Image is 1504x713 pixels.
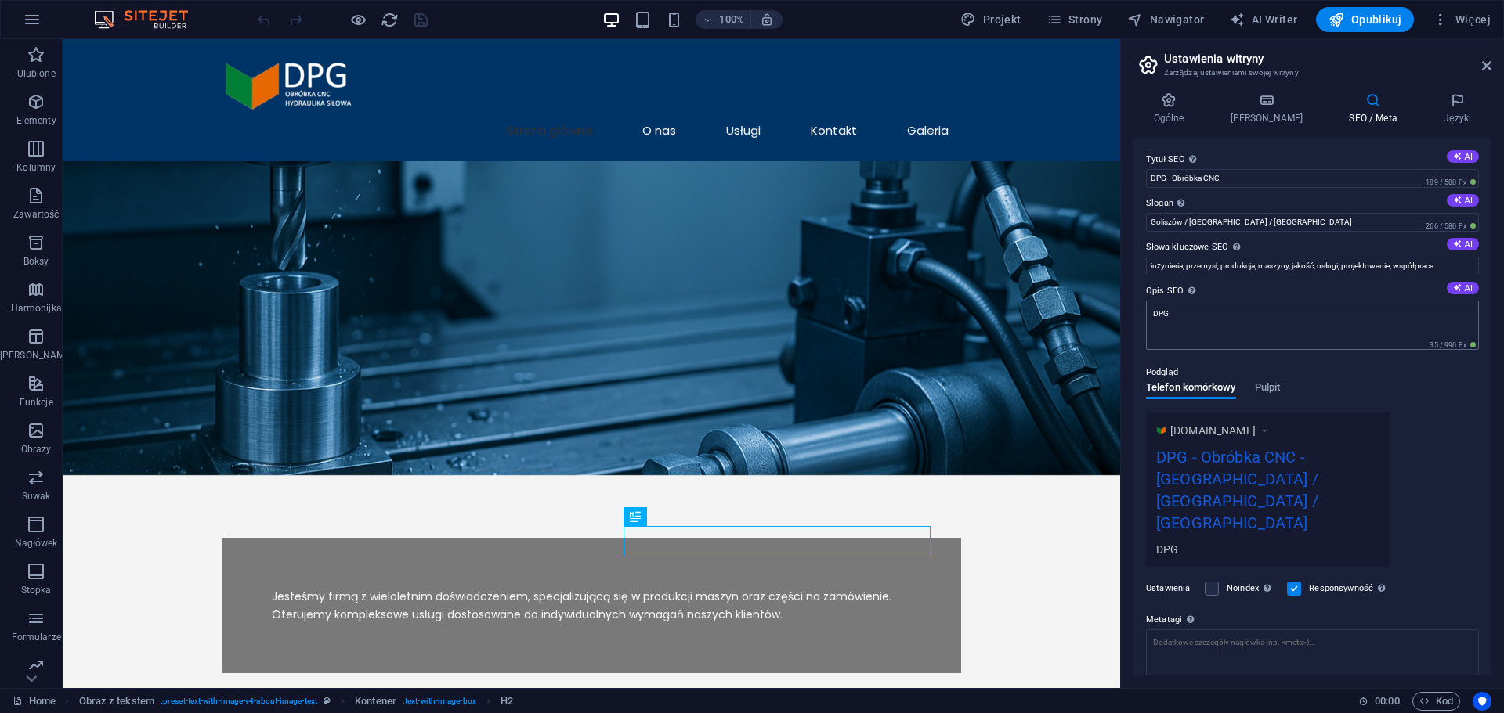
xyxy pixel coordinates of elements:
[1146,213,1479,232] input: Slogan...
[1170,423,1256,438] span: [DOMAIN_NAME]
[17,67,56,80] p: Ulubione
[760,13,774,27] i: Po zmianie rozmiaru automatycznie dostosowuje poziom powiększenia do wybranego urządzenia.
[21,584,52,596] p: Stopka
[1146,238,1479,257] label: Słowa kluczowe SEO
[161,692,317,711] span: . preset-text-with-image-v4-about-image-text
[1447,150,1479,163] button: Tytuł SEO
[1423,92,1491,125] h4: Języki
[1426,7,1497,32] button: Więcej
[349,10,367,29] button: Kliknij tutaj, aby wyjść z trybu podglądu i kontynuować edycję
[1433,12,1491,27] span: Więcej
[954,7,1027,32] div: Projekt (Ctrl+Alt+Y)
[1040,7,1109,32] button: Strony
[1426,340,1479,351] span: 35 / 990 Px
[1223,7,1303,32] button: AI Writer
[1127,12,1204,27] span: Nawigator
[16,114,56,127] p: Elementy
[381,11,399,29] i: Przeładuj stronę
[20,396,53,409] p: Funkcje
[1316,7,1414,32] button: Opublikuj
[1255,378,1281,400] span: Pulpit
[79,692,154,711] span: Kliknij, aby zaznaczyć. Kliknij dwukrotnie, aby edytować
[1146,378,1236,400] span: Telefon komórkowy
[16,161,56,174] p: Kolumny
[960,12,1021,27] span: Projekt
[403,692,476,711] span: . text-with-image-box
[1146,194,1479,213] label: Slogan
[1229,12,1297,27] span: AI Writer
[1329,92,1424,125] h4: SEO / Meta
[12,631,61,643] p: Formularze
[1146,363,1178,382] p: Podgląd
[1412,692,1460,711] button: Kod
[1447,194,1479,207] button: Slogan
[1309,579,1389,598] label: Responsywność
[1210,92,1329,125] h4: [PERSON_NAME]
[1473,692,1491,711] button: Usercentrics
[719,10,744,29] h6: 100%
[11,302,62,315] p: Harmonijka
[1447,282,1479,294] button: Opis SEO
[1156,425,1166,435] img: favicon-eYRuErIwV4-S7YxYecyH-g-8aWMqngEgAwi8DUVKEDeqA.png
[1047,12,1103,27] span: Strony
[1133,92,1210,125] h4: Ogólne
[15,537,58,549] p: Nagłówek
[1329,12,1401,27] span: Opublikuj
[1423,221,1479,232] span: 266 / 580 Px
[1164,52,1491,66] h2: Ustawienia witryny
[696,10,751,29] button: 100%
[324,697,331,705] i: Ten element jest konfigurowalnym ustawieniem wstępnym
[1447,238,1479,250] button: Słowa kluczowe SEO
[1146,382,1280,412] div: Podgląd
[355,692,396,711] span: Kliknij, aby zaznaczyć. Kliknij dwukrotnie, aby edytować
[1156,445,1380,542] div: DPG - Obróbka CNC - [GEOGRAPHIC_DATA] / [GEOGRAPHIC_DATA] / [GEOGRAPHIC_DATA]
[1146,150,1479,169] label: Tytuł SEO
[501,692,513,711] span: Kliknij, aby zaznaczyć. Kliknij dwukrotnie, aby edytować
[90,10,208,29] img: Editor Logo
[1419,692,1453,711] span: Kod
[1423,177,1479,188] span: 189 / 580 Px
[79,692,514,711] nav: breadcrumb
[1164,66,1460,80] h3: Zarządzaj ustawieniami swojej witryny
[1375,692,1399,711] span: 00 00
[1146,282,1479,301] label: Opis SEO
[22,490,51,502] p: Suwak
[1146,610,1479,629] label: Metatagi
[1386,695,1388,707] span: :
[13,692,56,711] a: Kliknij, aby anulować zaznaczenie. Kliknij dwukrotnie, aby otworzyć Strony
[954,7,1027,32] button: Projekt
[380,10,399,29] button: reload
[1156,541,1380,557] div: DPG
[1146,579,1197,598] label: Ustawienia
[13,208,59,221] p: Zawartość
[23,255,49,268] p: Boksy
[1358,692,1400,711] h6: Czas sesji
[1227,579,1278,598] label: Noindex
[21,443,52,456] p: Obrazy
[1121,7,1210,32] button: Nawigator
